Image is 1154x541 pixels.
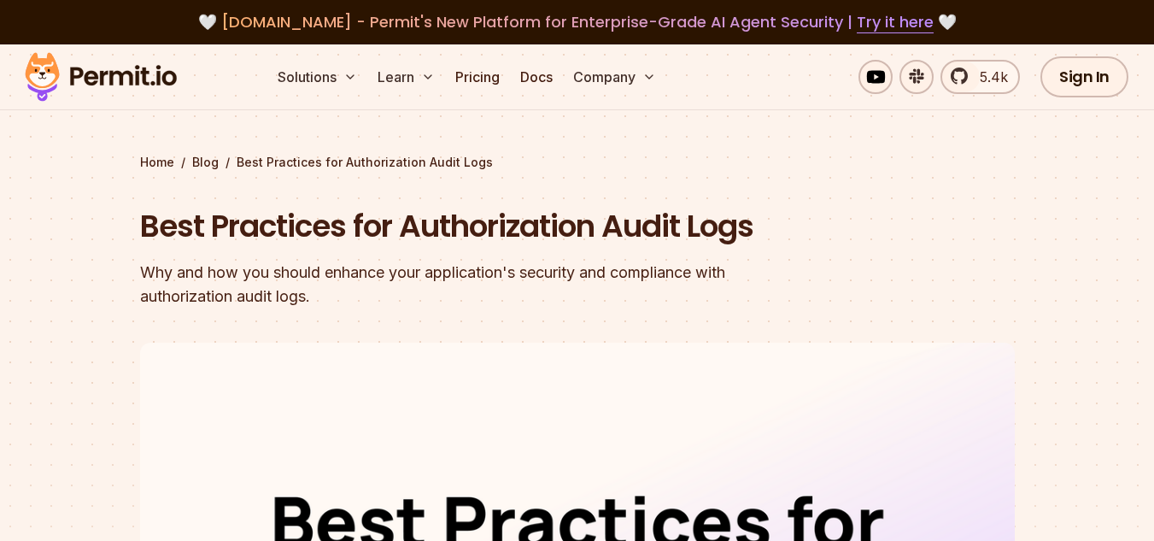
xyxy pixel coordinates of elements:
a: Pricing [448,60,507,94]
button: Learn [371,60,442,94]
span: 5.4k [969,67,1008,87]
div: Why and how you should enhance your application's security and compliance with authorization audi... [140,261,796,309]
div: 🤍 🤍 [41,10,1113,34]
a: Blog [192,154,219,171]
a: 5.4k [940,60,1020,94]
a: Sign In [1040,56,1128,97]
h1: Best Practices for Authorization Audit Logs [140,205,796,248]
div: / / [140,154,1015,171]
a: Try it here [857,11,934,33]
button: Solutions [271,60,364,94]
img: Permit logo [17,48,185,106]
button: Company [566,60,663,94]
span: [DOMAIN_NAME] - Permit's New Platform for Enterprise-Grade AI Agent Security | [221,11,934,32]
a: Home [140,154,174,171]
a: Docs [513,60,559,94]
